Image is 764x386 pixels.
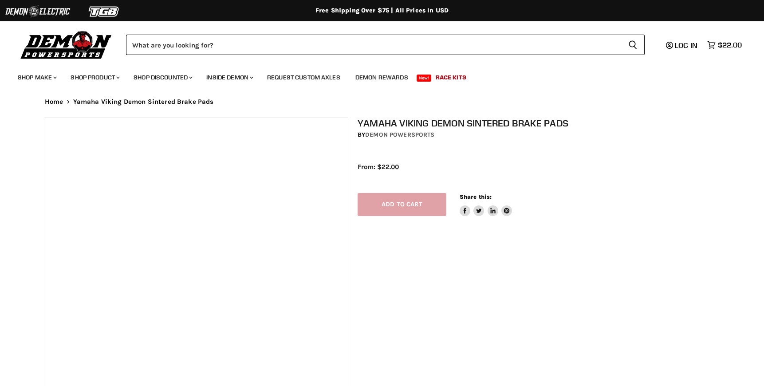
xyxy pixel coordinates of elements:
nav: Breadcrumbs [27,98,737,106]
span: Yamaha Viking Demon Sintered Brake Pads [73,98,214,106]
aside: Share this: [460,193,512,217]
span: $22.00 [718,41,742,49]
span: From: $22.00 [358,163,399,171]
img: Demon Electric Logo 2 [4,3,71,20]
a: Race Kits [429,68,473,87]
div: Free Shipping Over $75 | All Prices In USD [27,7,737,15]
a: Inside Demon [200,68,259,87]
a: Demon Powersports [365,131,434,138]
ul: Main menu [11,65,740,87]
a: Log in [662,41,703,49]
input: Search [126,35,621,55]
h1: Yamaha Viking Demon Sintered Brake Pads [358,118,729,129]
img: TGB Logo 2 [71,3,138,20]
a: Request Custom Axles [260,68,347,87]
a: Shop Product [64,68,125,87]
span: Log in [675,41,697,50]
span: New! [417,75,432,82]
span: Share this: [460,193,492,200]
form: Product [126,35,645,55]
img: Demon Powersports [18,29,115,60]
a: Shop Discounted [127,68,198,87]
div: by [358,130,729,140]
a: Shop Make [11,68,62,87]
a: Home [45,98,63,106]
a: Demon Rewards [349,68,415,87]
button: Search [621,35,645,55]
a: $22.00 [703,39,746,51]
